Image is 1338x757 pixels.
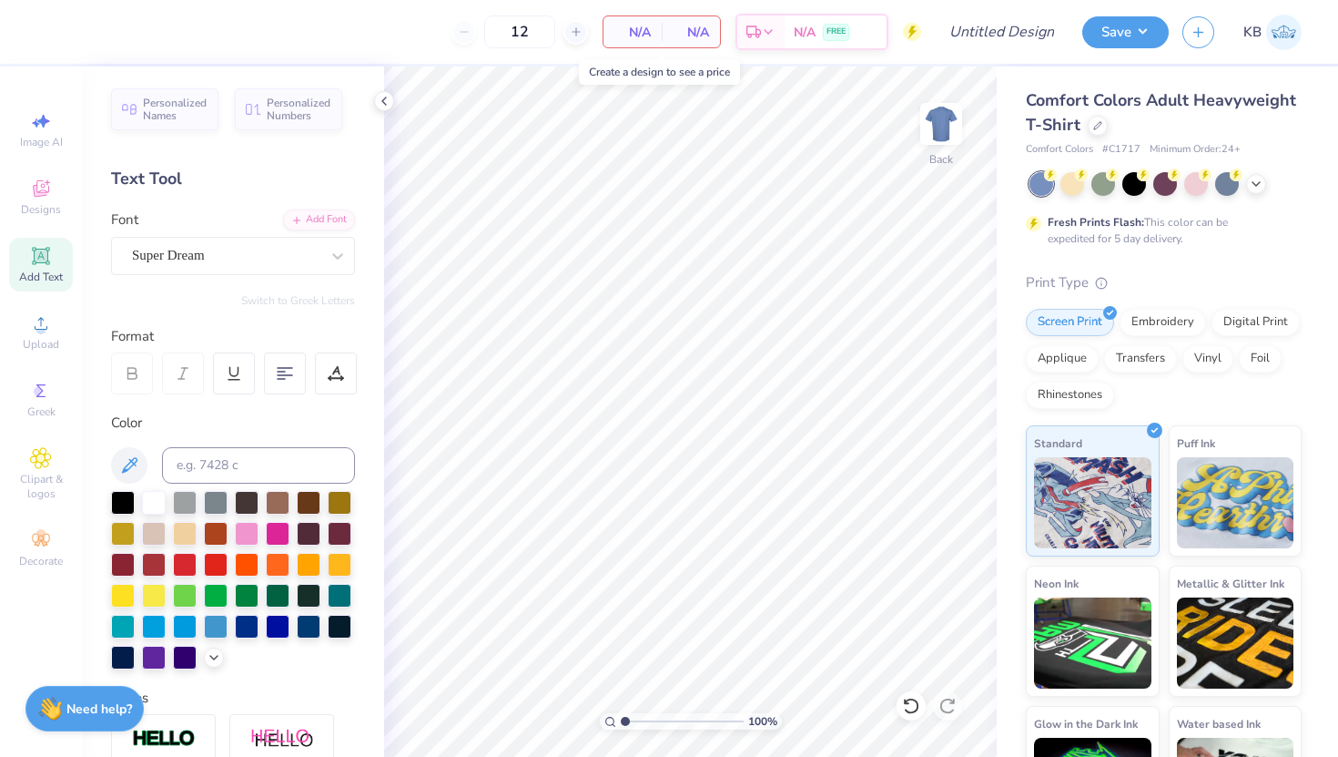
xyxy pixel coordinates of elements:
div: This color can be expedited for 5 day delivery. [1048,214,1272,247]
div: Foil [1239,345,1282,373]
span: Personalized Numbers [267,97,331,122]
span: Comfort Colors [1026,142,1093,158]
span: # C1717 [1102,142,1140,158]
span: Neon Ink [1034,574,1079,593]
span: Puff Ink [1177,434,1215,453]
span: Designs [21,202,61,217]
button: Switch to Greek Letters [241,293,355,308]
img: Back [923,106,959,142]
div: Print Type [1026,272,1302,293]
img: Stroke [132,729,196,750]
span: Comfort Colors Adult Heavyweight T-Shirt [1026,89,1296,136]
strong: Need help? [66,701,132,718]
span: Water based Ink [1177,714,1261,733]
img: Kaiden Bondurant [1266,15,1302,50]
input: Untitled Design [935,14,1069,50]
label: Font [111,210,138,230]
div: Text Tool [111,167,355,191]
span: N/A [614,23,651,42]
input: – – [484,15,555,48]
span: Upload [23,337,59,352]
div: Vinyl [1182,345,1233,373]
div: Color [111,413,355,434]
div: Transfers [1104,345,1177,373]
div: Format [111,326,357,347]
span: Image AI [20,135,63,149]
span: Minimum Order: 24 + [1150,142,1241,158]
span: Clipart & logos [9,472,73,501]
img: Puff Ink [1177,457,1294,548]
span: FREE [826,26,846,38]
span: Personalized Names [143,97,208,122]
span: N/A [673,23,709,42]
div: Styles [111,688,355,709]
img: Shadow [250,728,314,751]
img: Neon Ink [1034,598,1151,689]
span: Greek [27,404,56,419]
div: Screen Print [1026,309,1114,336]
img: Metallic & Glitter Ink [1177,598,1294,689]
input: e.g. 7428 c [162,447,355,484]
div: Create a design to see a price [579,59,740,85]
div: Rhinestones [1026,382,1114,409]
span: Glow in the Dark Ink [1034,714,1138,733]
div: Digital Print [1211,309,1300,336]
div: Add Font [283,210,355,230]
button: Save [1082,16,1169,48]
img: Standard [1034,457,1151,548]
span: N/A [794,23,816,42]
div: Embroidery [1120,309,1206,336]
div: Applique [1026,345,1099,373]
span: Standard [1034,434,1082,453]
span: Metallic & Glitter Ink [1177,574,1284,593]
span: 100 % [748,713,777,730]
span: Add Text [19,270,63,284]
span: Decorate [19,554,63,568]
span: KB [1243,22,1262,43]
div: Back [929,151,953,168]
strong: Fresh Prints Flash: [1048,215,1144,230]
a: KB [1243,15,1302,50]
